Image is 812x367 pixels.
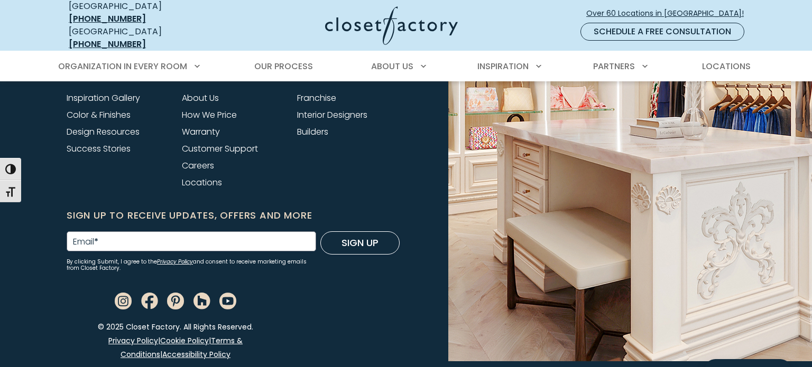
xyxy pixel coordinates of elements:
p: | | | [67,334,284,361]
a: About Us [182,92,219,104]
a: Interior Designers [297,109,367,121]
div: [GEOGRAPHIC_DATA] [69,25,222,51]
a: Houzz [193,295,210,307]
a: Pinterest [167,295,184,307]
small: By clicking Submit, I agree to the and consent to receive marketing emails from Closet Factory. [67,259,316,271]
a: Facebook [141,295,158,307]
a: Franchise [297,92,336,104]
a: Accessibility Policy [162,349,230,360]
span: Over 60 Locations in [GEOGRAPHIC_DATA]! [586,8,752,19]
img: Closet Factory Logo [325,6,458,45]
a: Instagram [115,295,132,307]
button: Sign Up [320,231,400,255]
span: Locations [702,60,751,72]
span: Organization in Every Room [58,60,187,72]
span: Inspiration [477,60,529,72]
a: Privacy Policy [157,258,193,266]
span: Partners [593,60,635,72]
a: Cookie Policy [160,335,209,346]
label: Email [73,238,98,246]
a: Color & Finishes [67,109,131,121]
a: Builders [297,126,328,138]
a: Customer Support [182,143,258,155]
a: Privacy Policy [108,335,158,346]
nav: Primary Menu [51,52,761,81]
a: Locations [182,176,222,189]
a: How We Price [182,109,237,121]
a: Success Stories [67,143,131,155]
a: Warranty [182,126,220,138]
h6: Sign Up to Receive Updates, Offers and More [67,208,400,223]
a: Design Resources [67,126,140,138]
span: Our Process [254,60,313,72]
a: [PHONE_NUMBER] [69,38,146,50]
a: Schedule a Free Consultation [580,23,744,41]
a: Youtube [219,295,236,307]
a: Over 60 Locations in [GEOGRAPHIC_DATA]! [586,4,753,23]
a: Inspiration Gallery [67,92,140,104]
a: [PHONE_NUMBER] [69,13,146,25]
span: About Us [371,60,413,72]
a: Careers [182,159,214,172]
